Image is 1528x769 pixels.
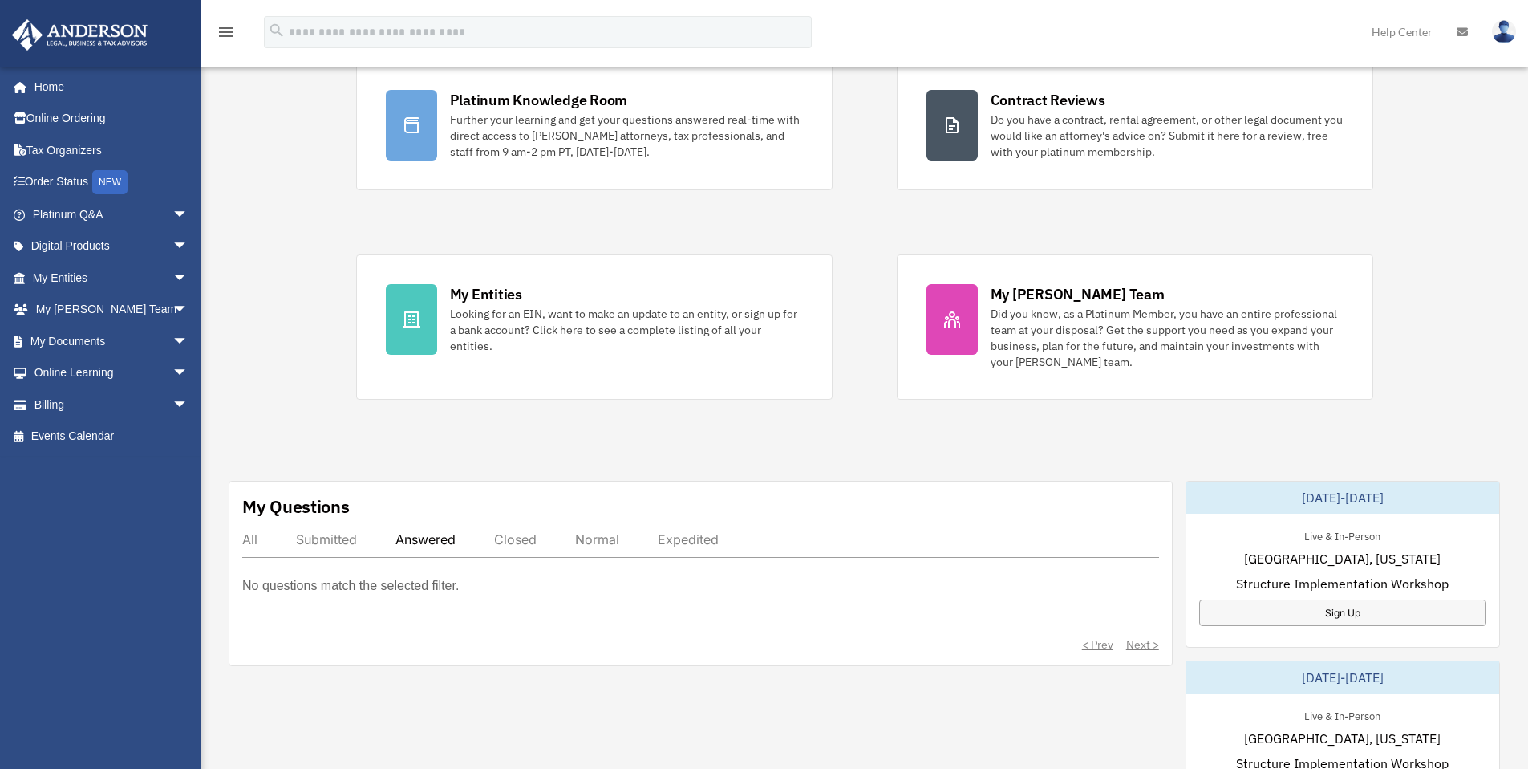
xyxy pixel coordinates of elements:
i: search [268,22,286,39]
a: Platinum Q&Aarrow_drop_down [11,198,213,230]
span: arrow_drop_down [172,198,205,231]
a: Digital Productsarrow_drop_down [11,230,213,262]
span: arrow_drop_down [172,325,205,358]
span: [GEOGRAPHIC_DATA], [US_STATE] [1244,549,1441,568]
div: Platinum Knowledge Room [450,90,628,110]
i: menu [217,22,236,42]
a: Online Learningarrow_drop_down [11,357,213,389]
div: Expedited [658,531,719,547]
div: My Entities [450,284,522,304]
div: Answered [395,531,456,547]
div: Normal [575,531,619,547]
div: Further your learning and get your questions answered real-time with direct access to [PERSON_NAM... [450,112,803,160]
a: My Documentsarrow_drop_down [11,325,213,357]
a: Online Ordering [11,103,213,135]
span: arrow_drop_down [172,357,205,390]
a: Home [11,71,205,103]
span: arrow_drop_down [172,294,205,327]
a: My [PERSON_NAME] Team Did you know, as a Platinum Member, you have an entire professional team at... [897,254,1373,400]
a: Tax Organizers [11,134,213,166]
a: My Entities Looking for an EIN, want to make an update to an entity, or sign up for a bank accoun... [356,254,833,400]
div: Submitted [296,531,357,547]
div: NEW [92,170,128,194]
div: Did you know, as a Platinum Member, you have an entire professional team at your disposal? Get th... [991,306,1344,370]
span: arrow_drop_down [172,230,205,263]
div: All [242,531,257,547]
div: My [PERSON_NAME] Team [991,284,1165,304]
span: [GEOGRAPHIC_DATA], [US_STATE] [1244,729,1441,748]
a: menu [217,28,236,42]
div: Do you have a contract, rental agreement, or other legal document you would like an attorney's ad... [991,112,1344,160]
div: Closed [494,531,537,547]
a: Contract Reviews Do you have a contract, rental agreement, or other legal document you would like... [897,60,1373,190]
a: Platinum Knowledge Room Further your learning and get your questions answered real-time with dire... [356,60,833,190]
span: Structure Implementation Workshop [1236,574,1449,593]
span: arrow_drop_down [172,389,205,421]
div: [DATE]-[DATE] [1186,482,1499,514]
div: Looking for an EIN, want to make an update to an entity, or sign up for a bank account? Click her... [450,306,803,354]
div: Live & In-Person [1291,527,1393,543]
div: [DATE]-[DATE] [1186,661,1499,694]
a: My [PERSON_NAME] Teamarrow_drop_down [11,294,213,326]
img: Anderson Advisors Platinum Portal [7,19,152,51]
div: My Questions [242,494,350,519]
a: Sign Up [1199,600,1486,626]
a: Events Calendar [11,421,213,453]
span: arrow_drop_down [172,262,205,295]
a: Billingarrow_drop_down [11,389,213,421]
a: My Entitiesarrow_drop_down [11,262,213,294]
a: Order StatusNEW [11,166,213,199]
div: Contract Reviews [991,90,1105,110]
img: User Pic [1492,20,1516,43]
p: No questions match the selected filter. [242,575,459,597]
div: Live & In-Person [1291,706,1393,723]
